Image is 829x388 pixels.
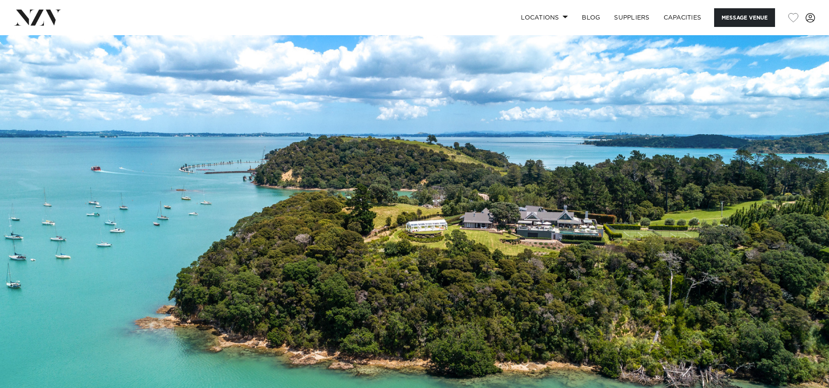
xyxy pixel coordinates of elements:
button: Message Venue [714,8,775,27]
a: Locations [514,8,575,27]
a: Capacities [657,8,708,27]
img: nzv-logo.png [14,10,61,25]
a: BLOG [575,8,607,27]
a: SUPPLIERS [607,8,656,27]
